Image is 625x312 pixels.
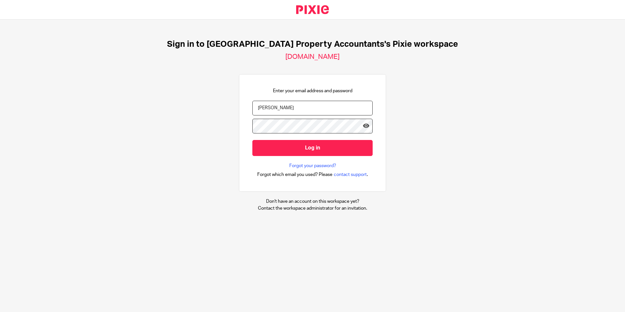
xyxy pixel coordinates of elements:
p: Don't have an account on this workspace yet? [258,198,367,205]
a: Forgot your password? [289,163,336,169]
p: Contact the workspace administrator for an invitation. [258,205,367,212]
p: Enter your email address and password [273,88,352,94]
span: contact support [334,171,367,178]
h2: [DOMAIN_NAME] [285,53,340,61]
div: . [257,171,368,178]
span: Forgot which email you used? Please [257,171,332,178]
input: Log in [252,140,373,156]
input: name@example.com [252,101,373,115]
h1: Sign in to [GEOGRAPHIC_DATA] Property Accountants's Pixie workspace [167,39,458,49]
